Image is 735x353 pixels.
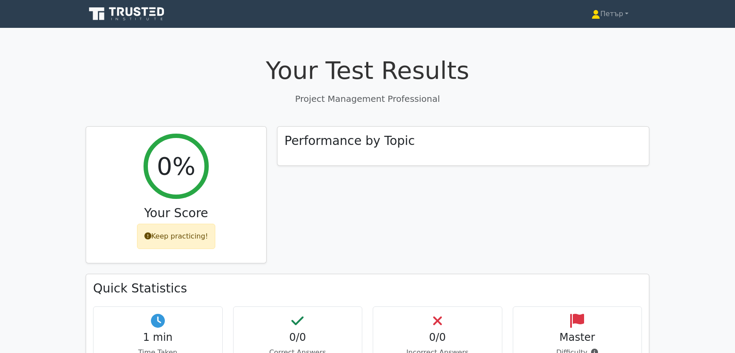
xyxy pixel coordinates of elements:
[380,331,495,344] h4: 0/0
[100,331,215,344] h4: 1 min
[137,224,216,249] div: Keep practicing!
[571,5,649,23] a: Петър
[86,92,649,105] p: Project Management Professional
[520,331,635,344] h4: Master
[157,151,196,181] h2: 0%
[284,134,415,148] h3: Performance by Topic
[93,281,642,296] h3: Quick Statistics
[241,331,355,344] h4: 0/0
[93,206,259,221] h3: Your Score
[86,56,649,85] h1: Your Test Results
